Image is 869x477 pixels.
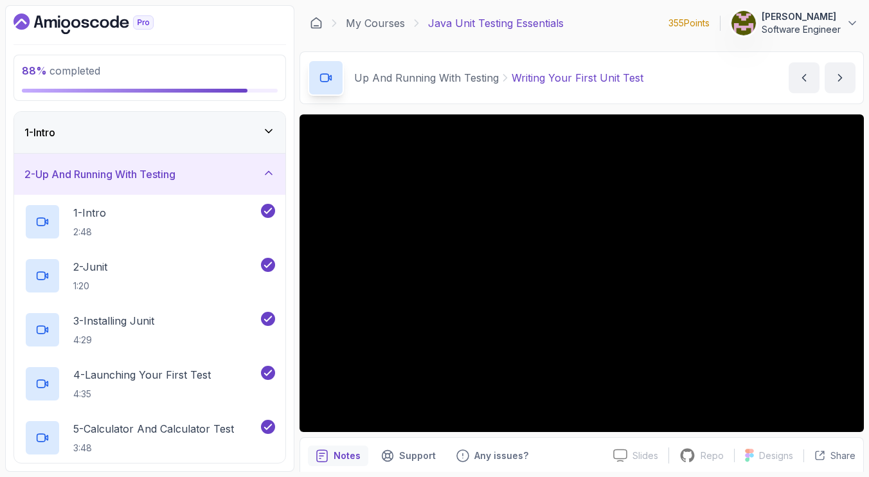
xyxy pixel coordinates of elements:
p: Any issues? [474,449,528,462]
p: 5 - Calculator And Calculator Test [73,421,234,437]
p: Software Engineer [762,23,841,36]
p: 355 Points [668,17,710,30]
button: user profile image[PERSON_NAME]Software Engineer [731,10,859,36]
button: 2-Junit1:20 [24,258,275,294]
button: 3-Installing Junit4:29 [24,312,275,348]
p: Support [399,449,436,462]
button: Feedback button [449,446,536,466]
p: Writing Your First Unit Test [512,70,643,85]
button: 1-Intro [14,112,285,153]
h3: 2 - Up And Running With Testing [24,166,175,182]
p: Share [830,449,856,462]
button: Share [803,449,856,462]
button: Support button [373,446,443,466]
button: next content [825,62,856,93]
span: 88 % [22,64,47,77]
p: 2 - Junit [73,259,107,274]
p: 3 - Installing Junit [73,313,154,328]
p: Up And Running With Testing [354,70,499,85]
h3: 1 - Intro [24,125,55,140]
button: 4-Launching Your First Test4:35 [24,366,275,402]
p: Designs [759,449,793,462]
p: [PERSON_NAME] [762,10,841,23]
a: Dashboard [13,14,183,34]
a: Dashboard [310,17,323,30]
p: 4 - Launching Your First Test [73,367,211,382]
p: 1:20 [73,280,107,292]
button: 1-Intro2:48 [24,204,275,240]
button: notes button [308,446,368,466]
img: user profile image [731,11,756,35]
button: 5-Calculator And Calculator Test3:48 [24,420,275,456]
p: Repo [701,449,724,462]
p: Notes [334,449,361,462]
p: 4:29 [73,334,154,346]
iframe: 6 - Writing Your First Unit Test [300,114,864,432]
p: 3:48 [73,442,234,455]
p: Slides [632,449,658,462]
a: My Courses [346,15,405,31]
p: 2:48 [73,226,106,239]
p: 1 - Intro [73,205,106,221]
p: Java Unit Testing Essentials [428,15,564,31]
p: 4:35 [73,388,211,401]
span: completed [22,64,100,77]
button: 2-Up And Running With Testing [14,154,285,195]
button: previous content [789,62,820,93]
